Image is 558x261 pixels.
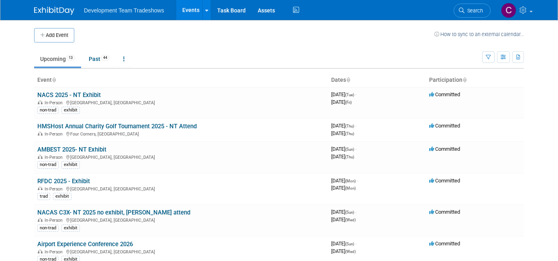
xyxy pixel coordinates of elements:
span: - [357,178,358,184]
div: non-trad [37,161,59,168]
span: [DATE] [331,154,354,160]
span: (Thu) [345,124,354,128]
button: Add Event [34,28,74,42]
span: - [355,123,356,129]
a: RFDC 2025 - Exhibit [37,178,90,185]
div: exhibit [61,225,80,232]
span: - [355,241,356,247]
img: In-Person Event [38,186,43,190]
span: [DATE] [331,91,356,97]
th: Event [34,73,328,87]
a: NACS 2025 - NT Exhibit [37,91,101,99]
a: NACAS C3X- NT 2025 no exhibit, [PERSON_NAME] attend [37,209,190,216]
span: [DATE] [331,146,356,152]
span: (Wed) [345,249,356,254]
span: [DATE] [331,216,356,223]
span: - [355,91,356,97]
div: [GEOGRAPHIC_DATA], [GEOGRAPHIC_DATA] [37,248,325,255]
span: In-Person [45,155,65,160]
img: In-Person Event [38,132,43,136]
span: [DATE] [331,248,356,254]
span: (Sun) [345,210,354,214]
span: Committed [429,178,460,184]
span: (Thu) [345,132,354,136]
span: (Thu) [345,155,354,159]
img: ExhibitDay [34,7,74,15]
th: Participation [426,73,524,87]
span: [DATE] [331,130,354,136]
a: Upcoming13 [34,51,81,67]
th: Dates [328,73,426,87]
span: In-Person [45,249,65,255]
a: AMBEST 2025- NT Exhibit [37,146,106,153]
span: Committed [429,241,460,247]
span: (Fri) [345,100,352,105]
span: In-Person [45,100,65,105]
span: Committed [429,91,460,97]
img: Courtney Perkins [501,3,516,18]
a: Sort by Start Date [346,77,350,83]
span: (Mon) [345,179,356,183]
span: [DATE] [331,209,356,215]
span: Development Team Tradeshows [84,7,164,14]
img: In-Person Event [38,218,43,222]
span: (Wed) [345,218,356,222]
a: Past44 [83,51,116,67]
a: Sort by Participation Type [462,77,466,83]
span: [DATE] [331,178,358,184]
span: Search [464,8,483,14]
div: [GEOGRAPHIC_DATA], [GEOGRAPHIC_DATA] [37,99,325,105]
a: How to sync to an external calendar... [434,31,524,37]
a: Airport Experience Conference 2026 [37,241,133,248]
span: [DATE] [331,185,356,191]
div: exhibit [53,193,71,200]
div: non-trad [37,107,59,114]
span: [DATE] [331,241,356,247]
img: In-Person Event [38,249,43,253]
div: exhibit [61,161,80,168]
span: 13 [66,55,75,61]
a: Search [454,4,491,18]
div: non-trad [37,225,59,232]
span: [DATE] [331,123,356,129]
span: - [355,209,356,215]
span: [DATE] [331,99,352,105]
div: [GEOGRAPHIC_DATA], [GEOGRAPHIC_DATA] [37,216,325,223]
span: Committed [429,146,460,152]
div: [GEOGRAPHIC_DATA], [GEOGRAPHIC_DATA] [37,154,325,160]
span: In-Person [45,186,65,192]
span: 44 [101,55,110,61]
span: (Mon) [345,186,356,190]
span: (Sun) [345,242,354,246]
span: In-Person [45,218,65,223]
div: [GEOGRAPHIC_DATA], [GEOGRAPHIC_DATA] [37,185,325,192]
span: Committed [429,209,460,215]
a: HMSHost Annual Charity Golf Tournament 2025 - NT Attend [37,123,197,130]
img: In-Person Event [38,155,43,159]
div: Four Corners, [GEOGRAPHIC_DATA] [37,130,325,137]
div: exhibit [61,107,80,114]
div: trad [37,193,50,200]
span: Committed [429,123,460,129]
img: In-Person Event [38,100,43,104]
span: (Sun) [345,147,354,152]
span: - [355,146,356,152]
span: In-Person [45,132,65,137]
a: Sort by Event Name [52,77,56,83]
span: (Tue) [345,93,354,97]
